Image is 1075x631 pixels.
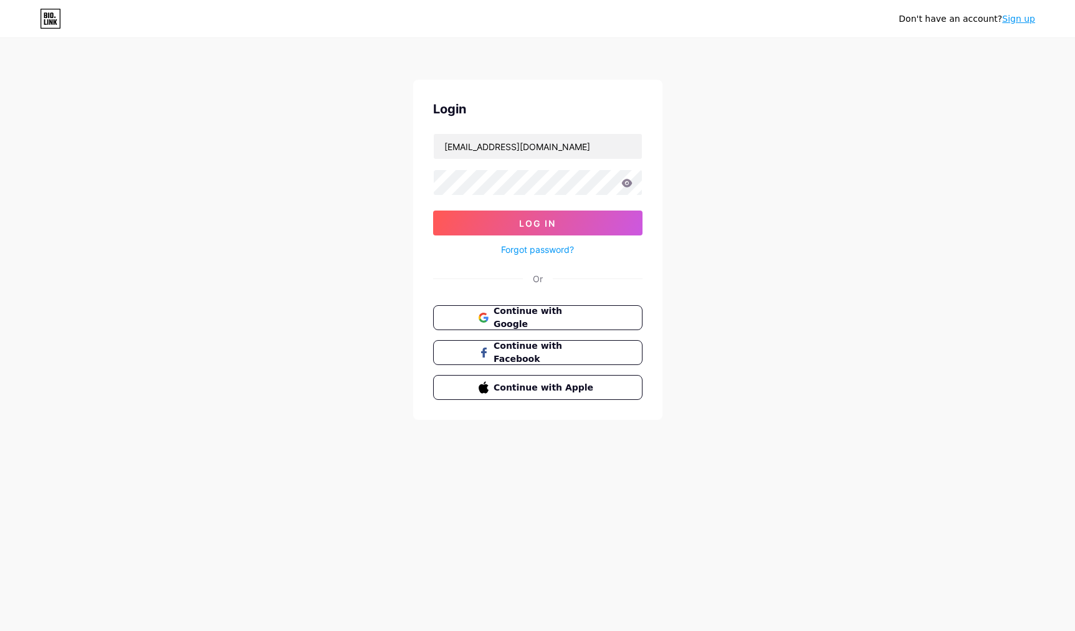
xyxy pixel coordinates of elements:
[899,12,1035,26] div: Don't have an account?
[494,305,596,331] span: Continue with Google
[1002,14,1035,24] a: Sign up
[433,375,643,400] button: Continue with Apple
[433,340,643,365] button: Continue with Facebook
[501,243,574,256] a: Forgot password?
[494,339,596,366] span: Continue with Facebook
[433,211,643,235] button: Log In
[519,218,556,229] span: Log In
[494,381,596,394] span: Continue with Apple
[433,305,643,330] button: Continue with Google
[434,134,642,159] input: Username
[533,272,543,285] div: Or
[433,100,643,118] div: Login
